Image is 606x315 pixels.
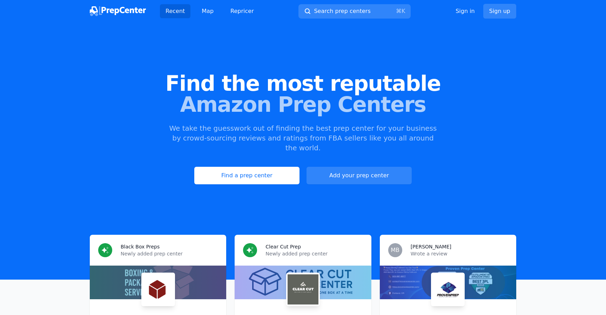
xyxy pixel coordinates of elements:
h3: Clear Cut Prep [265,243,301,250]
p: Newly added prep center [265,250,363,257]
span: Find the most reputable [11,73,595,94]
a: Sign up [483,4,516,19]
img: Black Box Preps [143,274,174,305]
kbd: ⌘ [396,8,402,14]
a: Map [196,4,219,18]
a: Add your prep center [307,167,412,184]
a: Find a prep center [194,167,299,184]
a: Repricer [225,4,260,18]
p: Newly added prep center [121,250,218,257]
img: PrepCenter [90,6,146,16]
p: We take the guesswork out of finding the best prep center for your business by crowd-sourcing rev... [168,123,438,153]
button: Search prep centers⌘K [298,4,411,19]
img: Proven Prep [432,274,463,305]
img: Clear Cut Prep [288,274,318,305]
span: Search prep centers [314,7,370,15]
h3: [PERSON_NAME] [411,243,451,250]
h3: Black Box Preps [121,243,160,250]
kbd: K [402,8,405,14]
a: Recent [160,4,190,18]
p: Wrote a review [411,250,508,257]
span: MB [391,247,399,253]
span: Amazon Prep Centers [11,94,595,115]
a: Sign in [456,7,475,15]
